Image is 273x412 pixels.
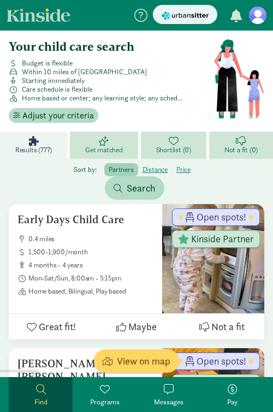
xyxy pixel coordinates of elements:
[127,181,156,195] span: Search
[9,314,94,339] button: Great fit!
[179,314,264,339] button: Not a fit
[70,132,141,159] a: Get matched
[191,234,254,244] span: Kinside Partner
[141,132,209,159] a: Shortlist (0)
[9,39,213,55] h4: Your child care search
[94,349,179,373] button: View on map
[227,397,238,408] span: Pay
[28,248,153,256] span: 1,500-1,900/month
[74,165,103,174] span: Sort by:
[209,132,273,159] a: Not a fit (0)
[128,319,157,334] span: Maybe
[73,377,136,412] a: Programs
[28,274,153,283] span: Mon-Sat/Sun, 8:00am - 5:15pm
[117,354,170,368] span: View on map
[90,397,120,408] span: Programs
[224,146,258,154] span: Not a fit (0)
[200,377,264,412] a: Pay
[15,146,52,154] span: Results (777)
[156,146,191,154] span: Shortlist (0)
[154,397,183,408] span: Messages
[7,8,70,22] a: Kinside
[138,163,172,176] label: distance
[162,10,209,21] img: urbansitter_logo_small.svg
[94,314,179,339] button: Maybe
[197,212,246,222] span: Open spots!
[22,59,73,68] span: Budget is flexible
[17,213,153,226] h5: Early Days Child Care
[28,235,153,243] span: 0.4 miles
[104,163,138,176] label: partners
[211,319,245,334] span: Not a fit
[172,163,195,176] label: price
[39,319,76,334] span: Great fit!
[22,68,147,76] span: Within 10 miles of [GEOGRAPHIC_DATA]
[22,109,94,122] span: Adjust your criteria
[9,108,98,123] button: Adjust your criteria
[28,261,153,270] span: 4 months - 4 years
[85,146,123,154] span: Get matched
[136,377,200,412] a: Messages
[34,397,48,408] span: Find
[105,176,164,200] button: Search
[22,94,186,103] span: Home based or center; any learning style; any schedule type
[28,287,153,296] span: Home based, Bilingual, Play based
[9,377,73,412] a: Find
[22,76,85,85] span: Starting immediately
[22,85,92,94] span: Care schedule is flexible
